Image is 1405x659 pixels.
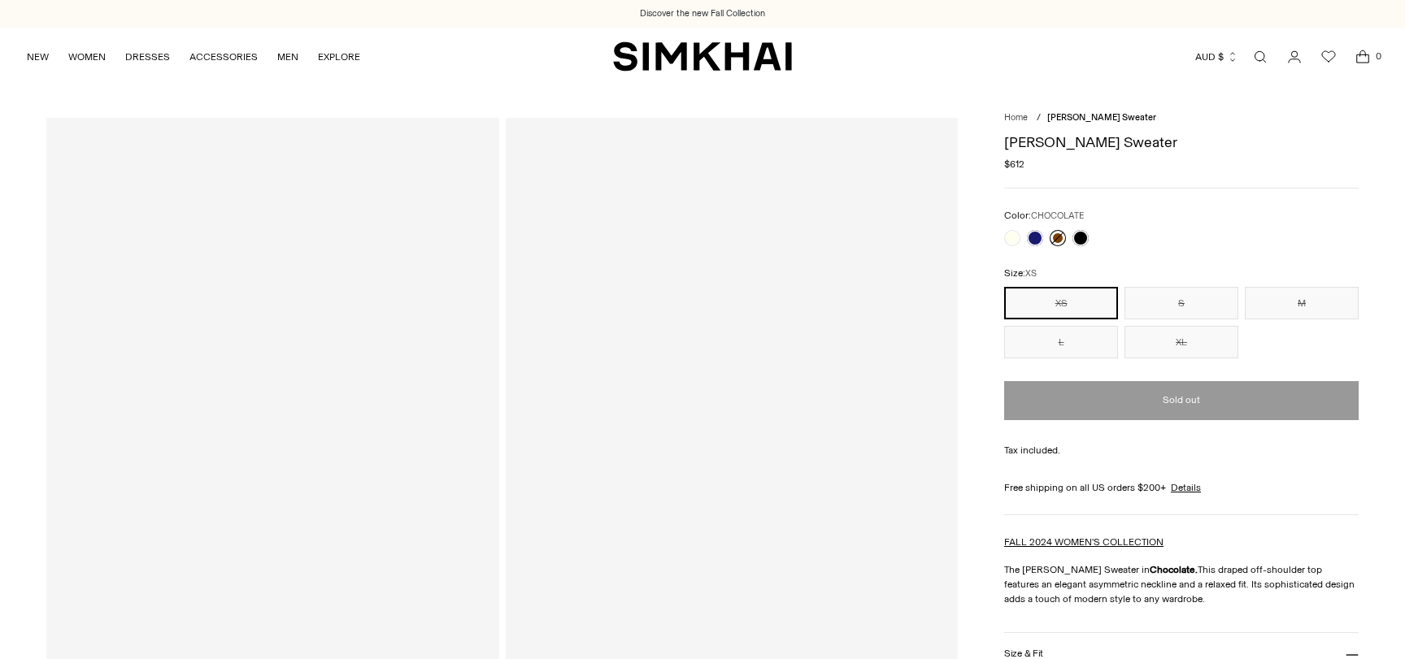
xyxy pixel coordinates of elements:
a: Open search modal [1244,41,1277,73]
p: The [PERSON_NAME] Sweater in This draped off-shoulder top features an elegant asymmetric neckline... [1004,562,1359,606]
a: Go to the account page [1278,41,1311,73]
a: ACCESSORIES [189,39,258,75]
button: L [1004,326,1118,358]
strong: Chocolate. [1150,564,1198,575]
label: Color: [1004,208,1084,223]
a: Discover the new Fall Collection [640,7,765,20]
a: DRESSES [125,39,170,75]
a: SIMKHAI [613,41,792,72]
a: Details [1171,480,1201,495]
button: AUD $ [1195,39,1238,75]
h1: [PERSON_NAME] Sweater [1004,135,1359,150]
h3: Size & Fit [1004,648,1043,659]
label: Size: [1004,266,1037,281]
div: Tax included. [1004,443,1359,457]
a: EXPLORE [318,39,360,75]
div: / [1037,111,1041,125]
a: FALL 2024 WOMEN'S COLLECTION [1004,536,1164,548]
button: M [1245,287,1359,319]
a: MEN [277,39,298,75]
nav: breadcrumbs [1004,111,1359,125]
a: Open cart modal [1346,41,1379,73]
span: 0 [1371,49,1385,63]
a: Home [1004,112,1028,123]
a: Wishlist [1312,41,1345,73]
div: Free shipping on all US orders $200+ [1004,480,1359,495]
a: WOMEN [68,39,106,75]
a: NEW [27,39,49,75]
span: CHOCOLATE [1031,210,1084,221]
span: [PERSON_NAME] Sweater [1047,112,1156,123]
button: XS [1004,287,1118,319]
button: S [1124,287,1238,319]
span: $612 [1004,157,1024,171]
button: XL [1124,326,1238,358]
span: XS [1025,268,1037,279]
